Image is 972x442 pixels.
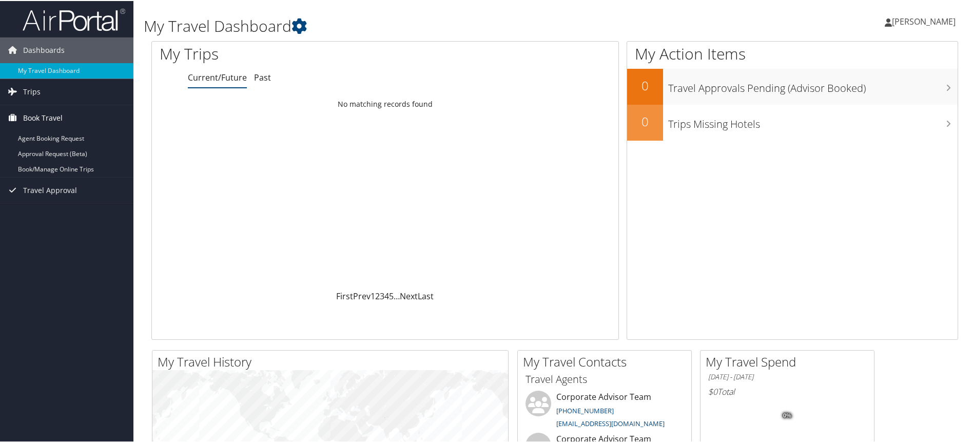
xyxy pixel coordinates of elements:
[152,94,618,112] td: No matching records found
[23,7,125,31] img: airportal-logo.png
[706,352,874,370] h2: My Travel Spend
[556,418,665,427] a: [EMAIL_ADDRESS][DOMAIN_NAME]
[526,371,684,386] h3: Travel Agents
[708,385,866,396] h6: Total
[375,290,380,301] a: 2
[400,290,418,301] a: Next
[158,352,508,370] h2: My Travel History
[144,14,692,36] h1: My Travel Dashboard
[336,290,353,301] a: First
[418,290,434,301] a: Last
[23,104,63,130] span: Book Travel
[389,290,394,301] a: 5
[254,71,271,82] a: Past
[23,177,77,202] span: Travel Approval
[523,352,691,370] h2: My Travel Contacts
[892,15,956,26] span: [PERSON_NAME]
[380,290,384,301] a: 3
[627,42,958,64] h1: My Action Items
[668,75,958,94] h3: Travel Approvals Pending (Advisor Booked)
[627,104,958,140] a: 0Trips Missing Hotels
[353,290,371,301] a: Prev
[394,290,400,301] span: …
[885,5,966,36] a: [PERSON_NAME]
[627,112,663,129] h2: 0
[556,405,614,414] a: [PHONE_NUMBER]
[627,76,663,93] h2: 0
[783,412,791,418] tspan: 0%
[160,42,416,64] h1: My Trips
[23,36,65,62] span: Dashboards
[708,385,717,396] span: $0
[708,371,866,381] h6: [DATE] - [DATE]
[520,390,689,432] li: Corporate Advisor Team
[188,71,247,82] a: Current/Future
[23,78,41,104] span: Trips
[627,68,958,104] a: 0Travel Approvals Pending (Advisor Booked)
[668,111,958,130] h3: Trips Missing Hotels
[371,290,375,301] a: 1
[384,290,389,301] a: 4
